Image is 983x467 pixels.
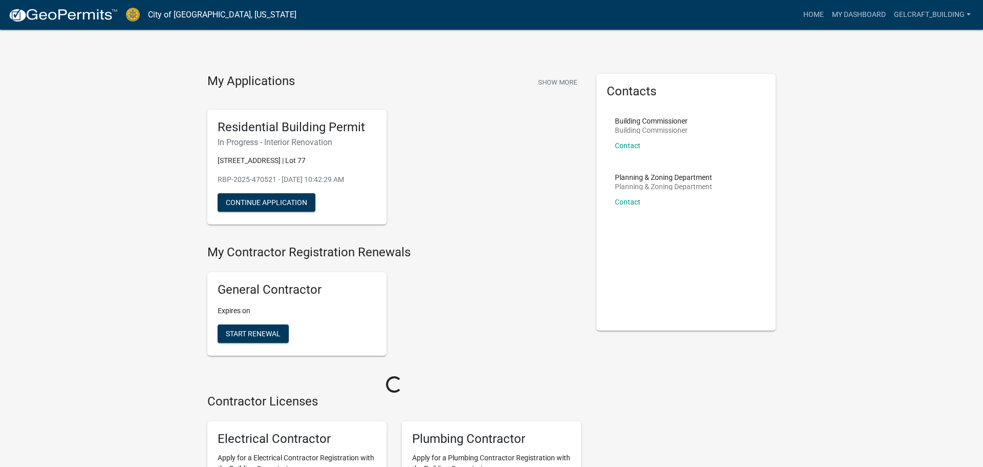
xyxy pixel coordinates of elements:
span: Start Renewal [226,330,281,338]
h6: In Progress - Interior Renovation [218,137,376,147]
p: Planning & Zoning Department [615,174,712,181]
h4: My Contractor Registration Renewals [207,245,581,260]
h4: Contractor Licenses [207,394,581,409]
button: Continue Application [218,193,315,212]
p: Expires on [218,306,376,316]
h5: Residential Building Permit [218,120,376,135]
p: Building Commissioner [615,127,688,134]
a: Contact [615,141,640,150]
h5: Contacts [607,84,765,99]
p: [STREET_ADDRESS] | Lot 77 [218,155,376,166]
button: Show More [534,74,581,91]
wm-registration-list-section: My Contractor Registration Renewals [207,245,581,364]
p: RBP-2025-470521 - [DATE] 10:42:29 AM [218,174,376,185]
h5: Electrical Contractor [218,432,376,446]
button: Start Renewal [218,324,289,343]
h4: My Applications [207,74,295,89]
a: City of [GEOGRAPHIC_DATA], [US_STATE] [148,6,296,24]
h5: Plumbing Contractor [412,432,571,446]
a: GelCraft_Building [890,5,975,25]
img: City of Jeffersonville, Indiana [126,8,140,22]
a: Contact [615,198,640,206]
p: Planning & Zoning Department [615,183,712,190]
h5: General Contractor [218,282,376,297]
p: Building Commissioner [615,117,688,125]
a: My Dashboard [828,5,890,25]
a: Home [799,5,828,25]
